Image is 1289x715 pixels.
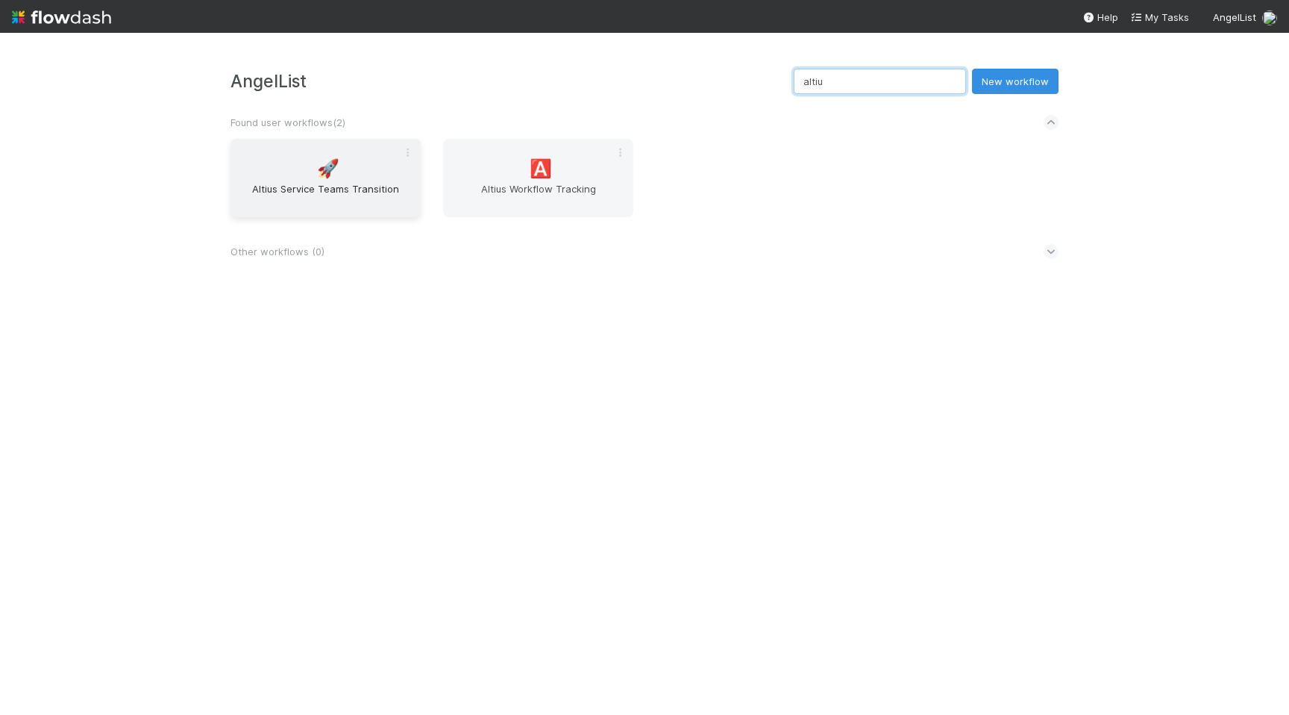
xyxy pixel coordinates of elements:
span: Found user workflows ( 2 ) [230,116,345,128]
a: 🚀Altius Service Teams Transition [230,139,421,217]
div: Help [1082,10,1118,25]
a: My Tasks [1130,10,1189,25]
span: AngelList [1213,11,1256,23]
span: Altius Service Teams Transition [236,181,415,211]
span: 🚀 [317,159,339,178]
span: Other workflows ( 0 ) [230,246,324,257]
span: My Tasks [1130,11,1189,23]
input: Search... [794,69,966,94]
span: Altius Workflow Tracking [449,181,627,211]
h3: AngelList [230,71,794,91]
button: New workflow [972,69,1059,94]
img: avatar_ec94f6e9-05c5-4d36-a6c8-d0cea77c3c29.png [1262,10,1277,25]
img: logo-inverted-e16ddd16eac7371096b0.svg [12,4,111,30]
span: 🅰️ [530,159,552,178]
a: 🅰️Altius Workflow Tracking [443,139,633,217]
